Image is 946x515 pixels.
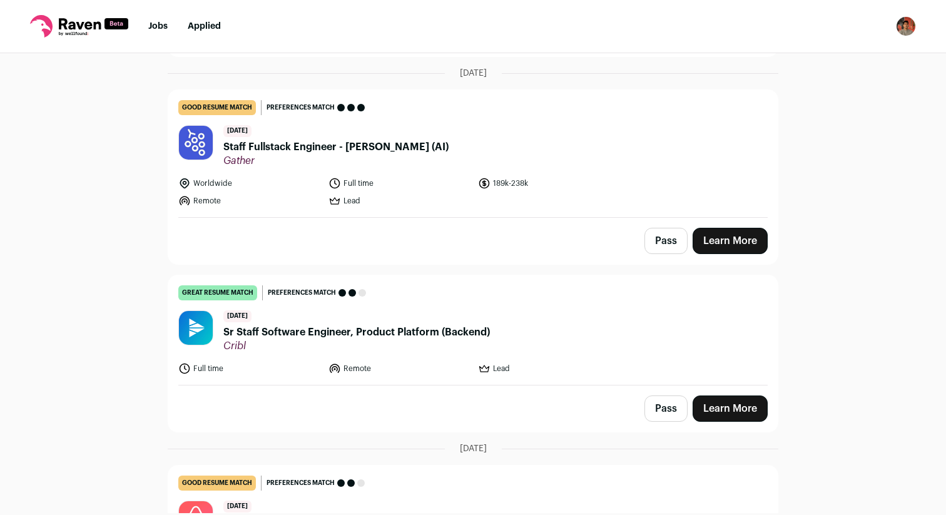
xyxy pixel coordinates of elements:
[478,177,621,190] li: 189k-238k
[268,287,336,299] span: Preferences match
[223,140,449,155] span: Staff Fullstack Engineer - [PERSON_NAME] (AI)
[178,195,321,207] li: Remote
[328,362,471,375] li: Remote
[179,311,213,345] img: aac85fbee0fd35df2b1d7eceab885039613023d014bee40dd848814b3dafdff0.jpg
[168,275,778,385] a: great resume match Preferences match [DATE] Sr Staff Software Engineer, Product Platform (Backend...
[328,177,471,190] li: Full time
[693,395,768,422] a: Learn More
[460,442,487,455] span: [DATE]
[148,22,168,31] a: Jobs
[267,101,335,114] span: Preferences match
[178,476,256,491] div: good resume match
[478,362,621,375] li: Lead
[178,285,257,300] div: great resume match
[188,22,221,31] a: Applied
[223,125,252,137] span: [DATE]
[693,228,768,254] a: Learn More
[896,16,916,36] button: Open dropdown
[328,195,471,207] li: Lead
[179,126,213,160] img: 6787569f46c9e6f23641d497905015140493b7f861ffa030ef83441ea7d049e4.jpg
[644,228,688,254] button: Pass
[178,177,321,190] li: Worldwide
[896,16,916,36] img: 1438337-medium_jpg
[644,395,688,422] button: Pass
[168,90,778,217] a: good resume match Preferences match [DATE] Staff Fullstack Engineer - [PERSON_NAME] (AI) Gather W...
[178,100,256,115] div: good resume match
[223,501,252,512] span: [DATE]
[267,477,335,489] span: Preferences match
[223,155,449,167] span: Gather
[460,67,487,79] span: [DATE]
[223,340,490,352] span: Cribl
[223,325,490,340] span: Sr Staff Software Engineer, Product Platform (Backend)
[178,362,321,375] li: Full time
[223,310,252,322] span: [DATE]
